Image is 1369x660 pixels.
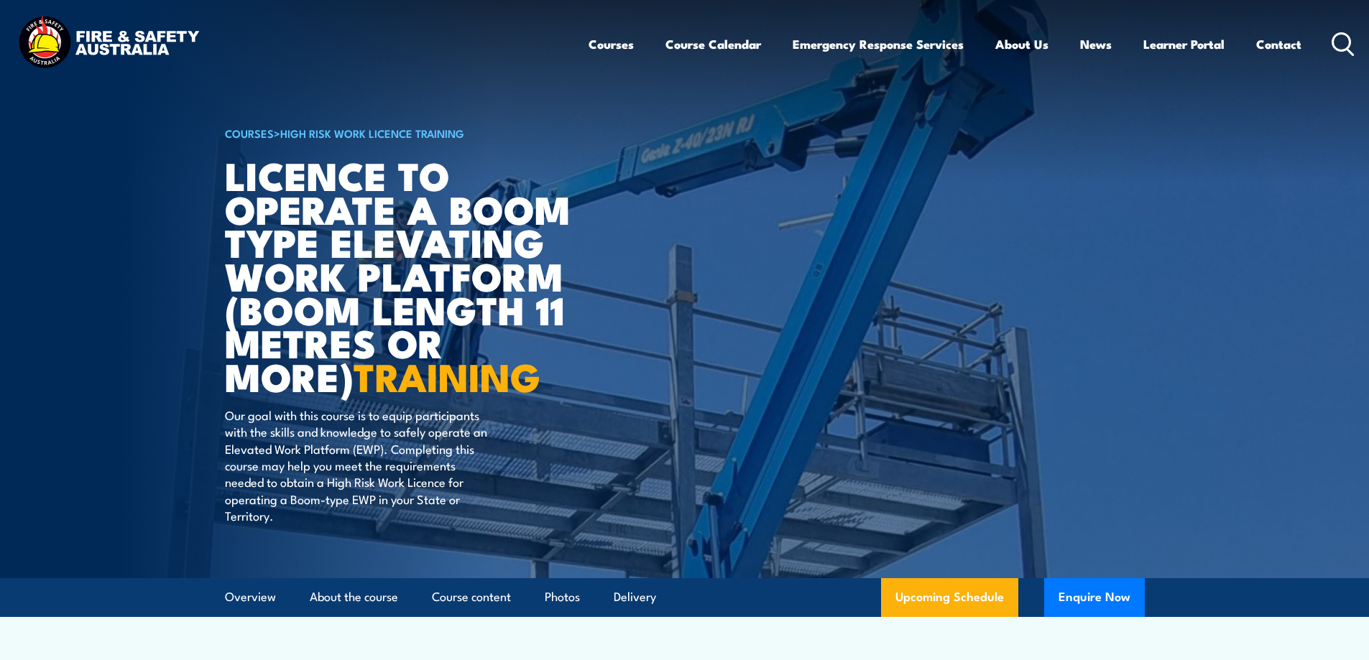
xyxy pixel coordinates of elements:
a: Delivery [614,578,656,616]
a: Emergency Response Services [793,25,964,63]
a: Learner Portal [1143,25,1225,63]
h6: > [225,124,580,141]
a: Courses [589,25,634,63]
a: Upcoming Schedule [881,578,1018,617]
a: Photos [545,578,580,616]
h1: Licence to operate a boom type elevating work platform (boom length 11 metres or more) [225,158,580,393]
a: About Us [995,25,1048,63]
button: Enquire Now [1044,578,1145,617]
strong: TRAINING [354,345,540,405]
a: Overview [225,578,276,616]
a: Course Calendar [665,25,761,63]
a: High Risk Work Licence Training [280,125,464,141]
a: News [1080,25,1112,63]
a: COURSES [225,125,274,141]
p: Our goal with this course is to equip participants with the skills and knowledge to safely operat... [225,406,487,524]
a: Contact [1256,25,1301,63]
a: Course content [432,578,511,616]
a: About the course [310,578,398,616]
